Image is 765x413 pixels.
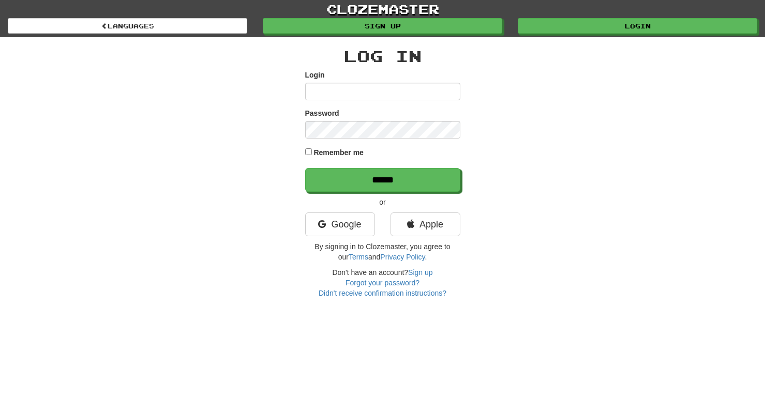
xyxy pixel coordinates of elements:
a: Languages [8,18,247,34]
label: Login [305,70,325,80]
a: Apple [391,212,460,236]
a: Login [518,18,757,34]
a: Forgot your password? [346,279,419,287]
a: Privacy Policy [380,253,425,261]
p: or [305,197,460,207]
a: Didn't receive confirmation instructions? [319,289,446,297]
a: Sign up [408,268,432,277]
a: Google [305,212,375,236]
label: Remember me [313,147,364,158]
h2: Log In [305,48,460,65]
a: Sign up [263,18,502,34]
div: Don't have an account? [305,267,460,298]
a: Terms [349,253,368,261]
label: Password [305,108,339,118]
p: By signing in to Clozemaster, you agree to our and . [305,241,460,262]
